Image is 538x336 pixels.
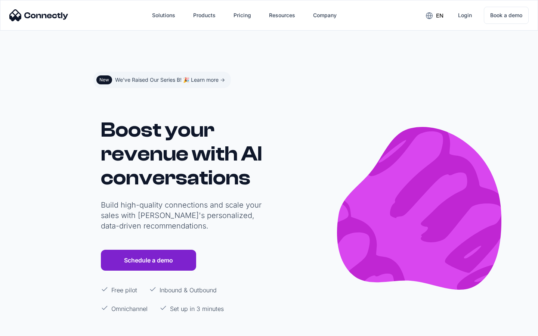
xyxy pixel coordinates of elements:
[160,286,217,295] p: Inbound & Outbound
[7,322,45,333] aside: Language selected: English
[193,10,216,21] div: Products
[101,250,196,271] a: Schedule a demo
[152,10,175,21] div: Solutions
[99,77,109,83] div: New
[111,304,148,313] p: Omnichannel
[484,7,529,24] a: Book a demo
[269,10,295,21] div: Resources
[234,10,251,21] div: Pricing
[15,323,45,333] ul: Language list
[101,118,265,190] h1: Boost your revenue with AI conversations
[436,10,443,21] div: en
[111,286,137,295] p: Free pilot
[115,75,225,85] div: We've Raised Our Series B! 🎉 Learn more ->
[228,6,257,24] a: Pricing
[9,9,68,21] img: Connectly Logo
[93,72,231,88] a: NewWe've Raised Our Series B! 🎉 Learn more ->
[452,6,478,24] a: Login
[458,10,472,21] div: Login
[101,200,265,231] p: Build high-quality connections and scale your sales with [PERSON_NAME]'s personalized, data-drive...
[170,304,224,313] p: Set up in 3 minutes
[313,10,337,21] div: Company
